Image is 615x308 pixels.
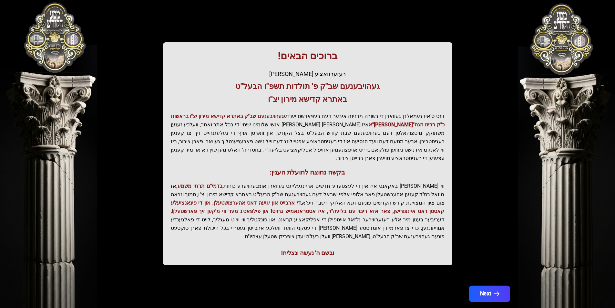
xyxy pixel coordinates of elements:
h3: געהויבענעם שב"ק פ' תולדות תשפ"ו הבעל"ט [171,81,445,91]
button: Next [469,286,510,302]
span: די ארבייט און יגיעה דאס אהערצושטעלן, און די פינאנציעלע קאסטן דאס איינצורישן, פאר אזא ריבוי עם בלי... [171,200,445,214]
p: ווי [PERSON_NAME] באקאנט איז אין די לעצטערע חדשים אריינגעלייגט געווארן אומגעהויערע כוחות, אז מ'זא... [171,182,445,241]
p: זינט ס'איז געמאלדן געווארן די בשורה מרנינה איבער דעם בעפארשטייענדע איז [PERSON_NAME] [PERSON_NAME... [171,112,445,163]
h1: ברוכים הבאים! [171,50,445,62]
h3: באתרא קדישא מירון יצ"ו [171,94,445,104]
div: ובשם ה' נעשה ונצליח! [171,249,445,258]
h3: בקשה נחוצה לתועלת הענין: [171,168,445,177]
span: בדמי"ם תרתי משמע, [176,183,222,189]
span: געהויבענעם שב"ק באתרא קדישא מירון יצ"ו בראשות כ"ק רבינו הגה"[PERSON_NAME]"א [171,113,445,128]
div: רעזערוואציע [PERSON_NAME] [171,69,445,79]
